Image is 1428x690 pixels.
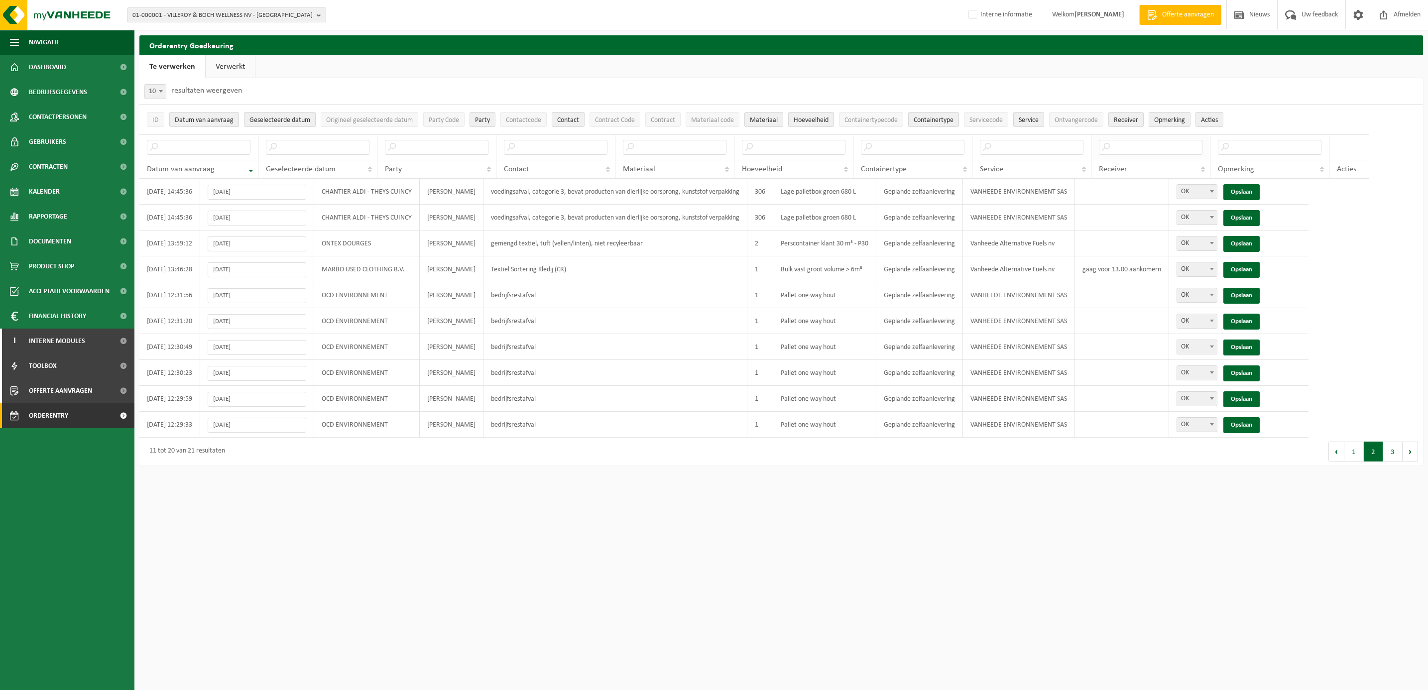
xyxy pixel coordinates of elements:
div: 11 tot 20 van 21 resultaten [144,443,225,460]
span: Orderentry Goedkeuring [29,403,113,428]
td: bedrijfsrestafval [483,386,747,412]
td: OCD ENVIRONNEMENT [314,386,420,412]
td: 306 [747,205,773,230]
span: OK [1177,210,1217,225]
span: Service [980,165,1003,173]
span: Hoeveelheid [794,116,829,124]
span: OK [1177,211,1217,225]
span: Documenten [29,229,71,254]
a: Opslaan [1223,365,1260,381]
span: Containertype [914,116,953,124]
td: Pallet one way hout [773,282,876,308]
button: ServicecodeServicecode: Activate to sort [964,112,1008,127]
td: bedrijfsrestafval [483,308,747,334]
td: 306 [747,179,773,205]
td: Pallet one way hout [773,412,876,438]
td: Pallet one way hout [773,308,876,334]
td: gaag voor 13.00 aankomern [1075,256,1169,282]
span: Acceptatievoorwaarden [29,279,110,304]
td: [DATE] 12:29:33 [139,412,200,438]
span: Party [475,116,490,124]
span: Contract [651,116,675,124]
td: [PERSON_NAME] [420,386,483,412]
span: Kalender [29,179,60,204]
td: Vanheede Alternative Fuels nv [963,256,1075,282]
td: Pallet one way hout [773,334,876,360]
td: bedrijfsrestafval [483,360,747,386]
span: OK [1177,392,1217,406]
span: I [10,329,19,353]
span: Offerte aanvragen [29,378,92,403]
span: Servicecode [969,116,1003,124]
td: OCD ENVIRONNEMENT [314,308,420,334]
button: Origineel geselecteerde datumOrigineel geselecteerde datum: Activate to sort [321,112,418,127]
span: OK [1177,236,1217,250]
span: OK [1177,340,1217,354]
span: OK [1177,288,1217,303]
span: Contactcode [506,116,541,124]
button: ContactcodeContactcode: Activate to sort [500,112,547,127]
td: VANHEEDE ENVIRONNEMENT SAS [963,205,1075,230]
td: voedingsafval, categorie 3, bevat producten van dierlijke oorsprong, kunststof verpakking [483,205,747,230]
span: 10 [145,85,166,99]
td: OCD ENVIRONNEMENT [314,334,420,360]
a: Te verwerken [139,55,205,78]
td: [DATE] 13:59:12 [139,230,200,256]
a: Opslaan [1223,210,1260,226]
button: Datum van aanvraagDatum van aanvraag: Activate to remove sorting [169,112,239,127]
td: [DATE] 14:45:36 [139,179,200,205]
a: Opslaan [1223,391,1260,407]
span: Hoeveelheid [742,165,782,173]
td: Geplande zelfaanlevering [876,386,963,412]
td: VANHEEDE ENVIRONNEMENT SAS [963,308,1075,334]
span: Receiver [1114,116,1138,124]
td: CHANTIER ALDI - THEYS CUINCY [314,205,420,230]
td: OCD ENVIRONNEMENT [314,412,420,438]
span: OK [1177,340,1217,354]
span: Datum van aanvraag [175,116,234,124]
span: Navigatie [29,30,60,55]
a: Opslaan [1223,184,1260,200]
td: [DATE] 12:31:56 [139,282,200,308]
button: ContainertypeContainertype: Activate to sort [908,112,959,127]
a: Opslaan [1223,340,1260,355]
span: Contact [557,116,579,124]
td: bedrijfsrestafval [483,334,747,360]
td: ONTEX DOURGES [314,230,420,256]
button: 3 [1383,442,1403,461]
span: OK [1177,417,1217,432]
td: VANHEEDE ENVIRONNEMENT SAS [963,334,1075,360]
span: Acties [1337,165,1356,173]
button: OpmerkingOpmerking: Activate to sort [1149,112,1190,127]
a: Opslaan [1223,314,1260,330]
span: ID [152,116,159,124]
button: HoeveelheidHoeveelheid: Activate to sort [788,112,834,127]
td: Lage palletbox groen 680 L [773,179,876,205]
td: [DATE] 13:46:28 [139,256,200,282]
strong: [PERSON_NAME] [1074,11,1124,18]
span: Bedrijfsgegevens [29,80,87,105]
span: Financial History [29,304,86,329]
td: 1 [747,308,773,334]
span: Party Code [429,116,459,124]
h2: Orderentry Goedkeuring [139,35,1423,55]
button: Geselecteerde datumGeselecteerde datum: Activate to sort [244,112,316,127]
span: Offerte aanvragen [1160,10,1216,20]
button: ServiceService: Activate to sort [1013,112,1044,127]
td: Pallet one way hout [773,386,876,412]
span: Opmerking [1218,165,1254,173]
a: Offerte aanvragen [1139,5,1221,25]
span: Contracten [29,154,68,179]
td: Lage palletbox groen 680 L [773,205,876,230]
span: Interne modules [29,329,85,353]
td: bedrijfsrestafval [483,282,747,308]
button: ContactContact: Activate to sort [552,112,585,127]
td: [PERSON_NAME] [420,230,483,256]
td: VANHEEDE ENVIRONNEMENT SAS [963,179,1075,205]
td: 1 [747,282,773,308]
span: Acties [1201,116,1218,124]
span: 01-000001 - VILLEROY & BOCH WELLNESS NV - [GEOGRAPHIC_DATA] [132,8,313,23]
label: Interne informatie [966,7,1032,22]
td: OCD ENVIRONNEMENT [314,282,420,308]
td: Geplande zelfaanlevering [876,205,963,230]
